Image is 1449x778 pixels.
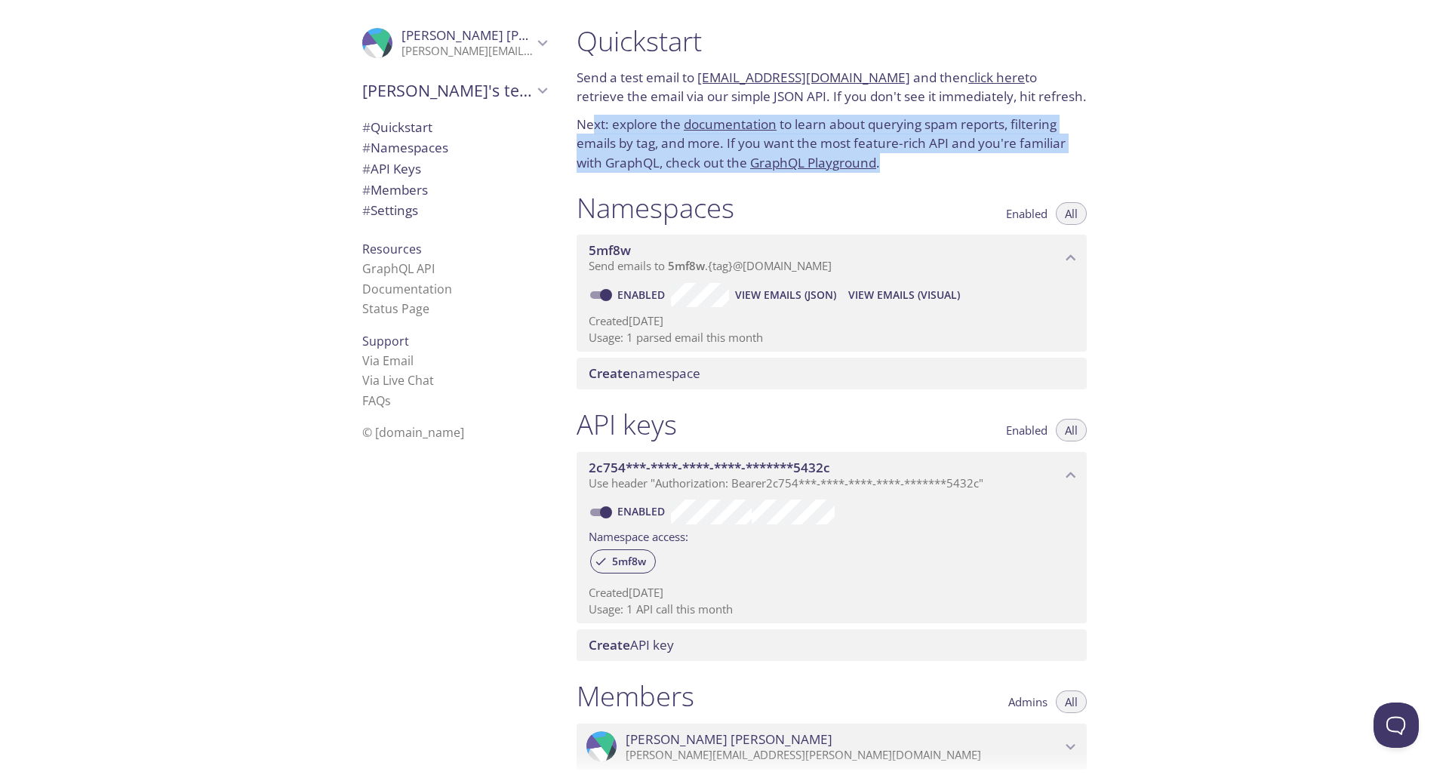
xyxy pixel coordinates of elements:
[362,300,429,317] a: Status Page
[362,392,391,409] a: FAQ
[577,724,1087,770] div: Nicholas Milner
[589,364,630,382] span: Create
[362,201,371,219] span: #
[626,731,832,748] span: [PERSON_NAME] [PERSON_NAME]
[1056,202,1087,225] button: All
[577,191,734,225] h1: Namespaces
[362,241,422,257] span: Resources
[729,283,842,307] button: View Emails (JSON)
[362,352,414,369] a: Via Email
[577,358,1087,389] div: Create namespace
[350,18,558,68] div: Nicholas Milner
[615,288,671,302] a: Enabled
[350,200,558,221] div: Team Settings
[590,549,656,574] div: 5mf8w
[362,201,418,219] span: Settings
[362,333,409,349] span: Support
[362,139,371,156] span: #
[684,115,777,133] a: documentation
[350,137,558,158] div: Namespaces
[577,24,1087,58] h1: Quickstart
[401,44,533,59] p: [PERSON_NAME][EMAIL_ADDRESS][PERSON_NAME][DOMAIN_NAME]
[401,26,608,44] span: [PERSON_NAME] [PERSON_NAME]
[385,392,391,409] span: s
[848,286,960,304] span: View Emails (Visual)
[350,71,558,110] div: Nicholas's team
[362,118,432,136] span: Quickstart
[589,585,1075,601] p: Created [DATE]
[697,69,910,86] a: [EMAIL_ADDRESS][DOMAIN_NAME]
[589,330,1075,346] p: Usage: 1 parsed email this month
[1056,690,1087,713] button: All
[615,504,671,518] a: Enabled
[577,235,1087,281] div: 5mf8w namespace
[603,555,655,568] span: 5mf8w
[577,629,1087,661] div: Create API Key
[1374,703,1419,748] iframe: Help Scout Beacon - Open
[589,241,631,259] span: 5mf8w
[362,160,371,177] span: #
[362,372,434,389] a: Via Live Chat
[362,181,371,198] span: #
[589,636,674,653] span: API key
[577,679,694,713] h1: Members
[997,419,1057,441] button: Enabled
[362,118,371,136] span: #
[589,524,688,546] label: Namespace access:
[577,407,677,441] h1: API keys
[350,180,558,201] div: Members
[350,158,558,180] div: API Keys
[626,748,1061,763] p: [PERSON_NAME][EMAIL_ADDRESS][PERSON_NAME][DOMAIN_NAME]
[362,80,533,101] span: [PERSON_NAME]'s team
[589,636,630,653] span: Create
[350,117,558,138] div: Quickstart
[968,69,1025,86] a: click here
[362,260,435,277] a: GraphQL API
[842,283,966,307] button: View Emails (Visual)
[577,68,1087,106] p: Send a test email to and then to retrieve the email via our simple JSON API. If you don't see it ...
[589,364,700,382] span: namespace
[668,258,705,273] span: 5mf8w
[999,690,1057,713] button: Admins
[735,286,836,304] span: View Emails (JSON)
[589,601,1075,617] p: Usage: 1 API call this month
[750,154,876,171] a: GraphQL Playground
[577,115,1087,173] p: Next: explore the to learn about querying spam reports, filtering emails by tag, and more. If you...
[362,281,452,297] a: Documentation
[589,313,1075,329] p: Created [DATE]
[362,424,464,441] span: © [DOMAIN_NAME]
[1056,419,1087,441] button: All
[362,181,428,198] span: Members
[589,258,832,273] span: Send emails to . {tag} @[DOMAIN_NAME]
[362,160,421,177] span: API Keys
[362,139,448,156] span: Namespaces
[997,202,1057,225] button: Enabled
